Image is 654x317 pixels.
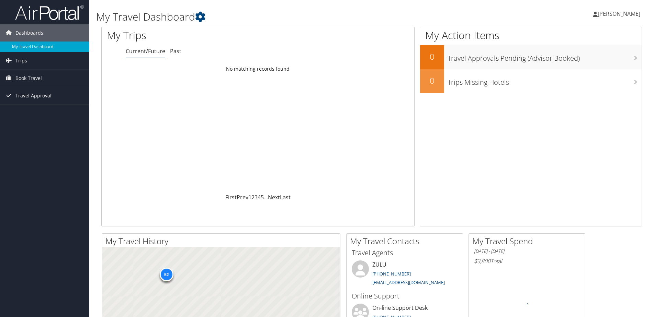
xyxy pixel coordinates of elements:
[15,87,52,104] span: Travel Approval
[251,193,255,201] a: 2
[420,69,642,93] a: 0Trips Missing Hotels
[255,193,258,201] a: 3
[352,291,458,301] h3: Online Support
[258,193,261,201] a: 4
[102,63,414,75] td: No matching records found
[420,45,642,69] a: 0Travel Approvals Pending (Advisor Booked)
[350,235,463,247] h2: My Travel Contacts
[352,248,458,258] h3: Travel Agents
[264,193,268,201] span: …
[593,3,647,24] a: [PERSON_NAME]
[105,235,340,247] h2: My Travel History
[107,28,279,43] h1: My Trips
[348,260,461,289] li: ZULU
[15,4,84,21] img: airportal-logo.png
[372,279,445,285] a: [EMAIL_ADDRESS][DOMAIN_NAME]
[96,10,463,24] h1: My Travel Dashboard
[420,28,642,43] h1: My Action Items
[268,193,280,201] a: Next
[448,74,642,87] h3: Trips Missing Hotels
[420,75,444,86] h2: 0
[598,10,640,17] span: [PERSON_NAME]
[225,193,237,201] a: First
[170,47,181,55] a: Past
[372,271,411,277] a: [PHONE_NUMBER]
[248,193,251,201] a: 1
[15,70,42,87] span: Book Travel
[474,257,490,265] span: $3,800
[15,24,43,42] span: Dashboards
[237,193,248,201] a: Prev
[474,248,580,255] h6: [DATE] - [DATE]
[261,193,264,201] a: 5
[420,51,444,62] h2: 0
[448,50,642,63] h3: Travel Approvals Pending (Advisor Booked)
[280,193,291,201] a: Last
[126,47,165,55] a: Current/Future
[472,235,585,247] h2: My Travel Spend
[474,257,580,265] h6: Total
[15,52,27,69] span: Trips
[159,268,173,281] div: 52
